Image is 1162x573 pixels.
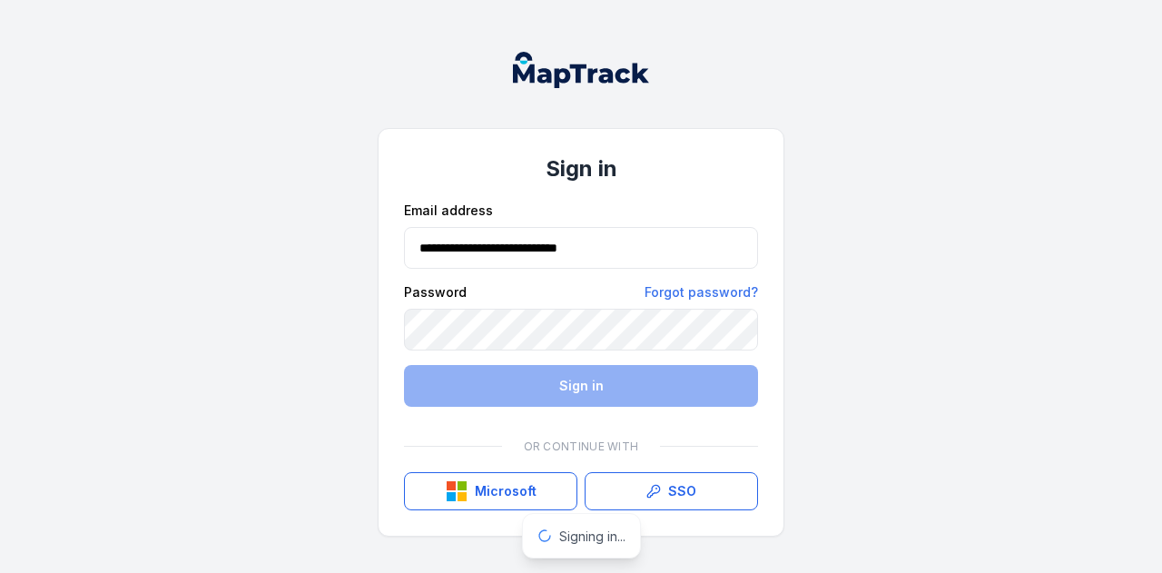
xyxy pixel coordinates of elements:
label: Password [404,283,467,301]
a: SSO [585,472,758,510]
label: Email address [404,202,493,220]
a: Forgot password? [645,283,758,301]
nav: Global [484,52,678,88]
div: Or continue with [404,429,758,465]
h1: Sign in [404,154,758,183]
span: Signing in... [559,529,625,544]
button: Microsoft [404,472,577,510]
